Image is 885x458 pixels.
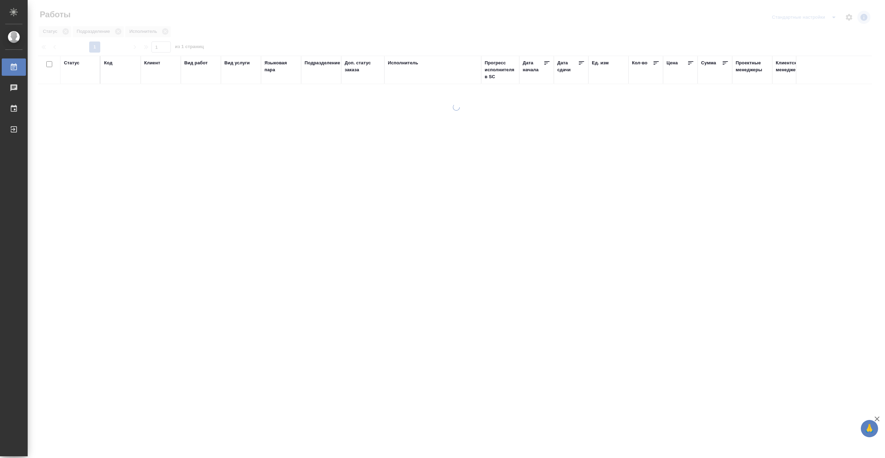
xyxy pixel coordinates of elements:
[485,59,516,80] div: Прогресс исполнителя в SC
[224,59,250,66] div: Вид услуги
[632,59,648,66] div: Кол-во
[592,59,609,66] div: Ед. изм
[523,59,543,73] div: Дата начала
[264,59,298,73] div: Языковая пара
[345,59,381,73] div: Доп. статус заказа
[557,59,578,73] div: Дата сдачи
[388,59,418,66] div: Исполнитель
[305,59,340,66] div: Подразделение
[861,420,878,437] button: 🙏
[64,59,80,66] div: Статус
[736,59,769,73] div: Проектные менеджеры
[144,59,160,66] div: Клиент
[776,59,809,73] div: Клиентские менеджеры
[701,59,716,66] div: Сумма
[104,59,112,66] div: Код
[864,421,875,436] span: 🙏
[667,59,678,66] div: Цена
[184,59,208,66] div: Вид работ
